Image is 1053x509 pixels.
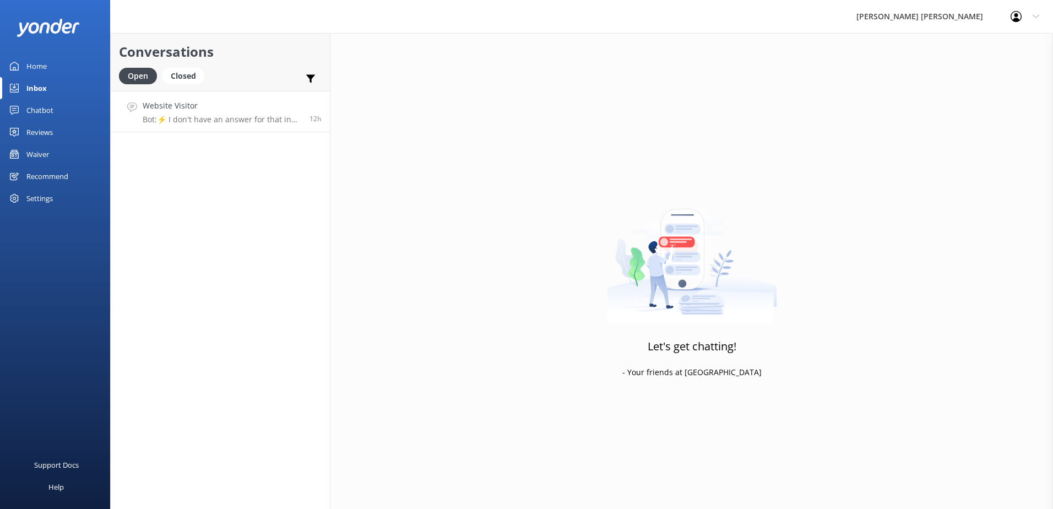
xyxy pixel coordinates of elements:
[17,19,80,37] img: yonder-white-logo.png
[26,187,53,209] div: Settings
[143,115,301,124] p: Bot: ⚡ I don't have an answer for that in my knowledge base. Please try and rephrase your questio...
[162,69,210,82] a: Closed
[310,114,322,123] span: Sep 21 2025 08:01pm (UTC +12:00) Pacific/Auckland
[26,121,53,143] div: Reviews
[111,91,330,132] a: Website VisitorBot:⚡ I don't have an answer for that in my knowledge base. Please try and rephras...
[26,143,49,165] div: Waiver
[622,366,762,378] p: - Your friends at [GEOGRAPHIC_DATA]
[26,165,68,187] div: Recommend
[162,68,204,84] div: Closed
[143,100,301,112] h4: Website Visitor
[607,186,777,323] img: artwork of a man stealing a conversation from at giant smartphone
[119,68,157,84] div: Open
[648,338,736,355] h3: Let's get chatting!
[26,99,53,121] div: Chatbot
[48,476,64,498] div: Help
[26,55,47,77] div: Home
[26,77,47,99] div: Inbox
[119,41,322,62] h2: Conversations
[119,69,162,82] a: Open
[34,454,79,476] div: Support Docs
